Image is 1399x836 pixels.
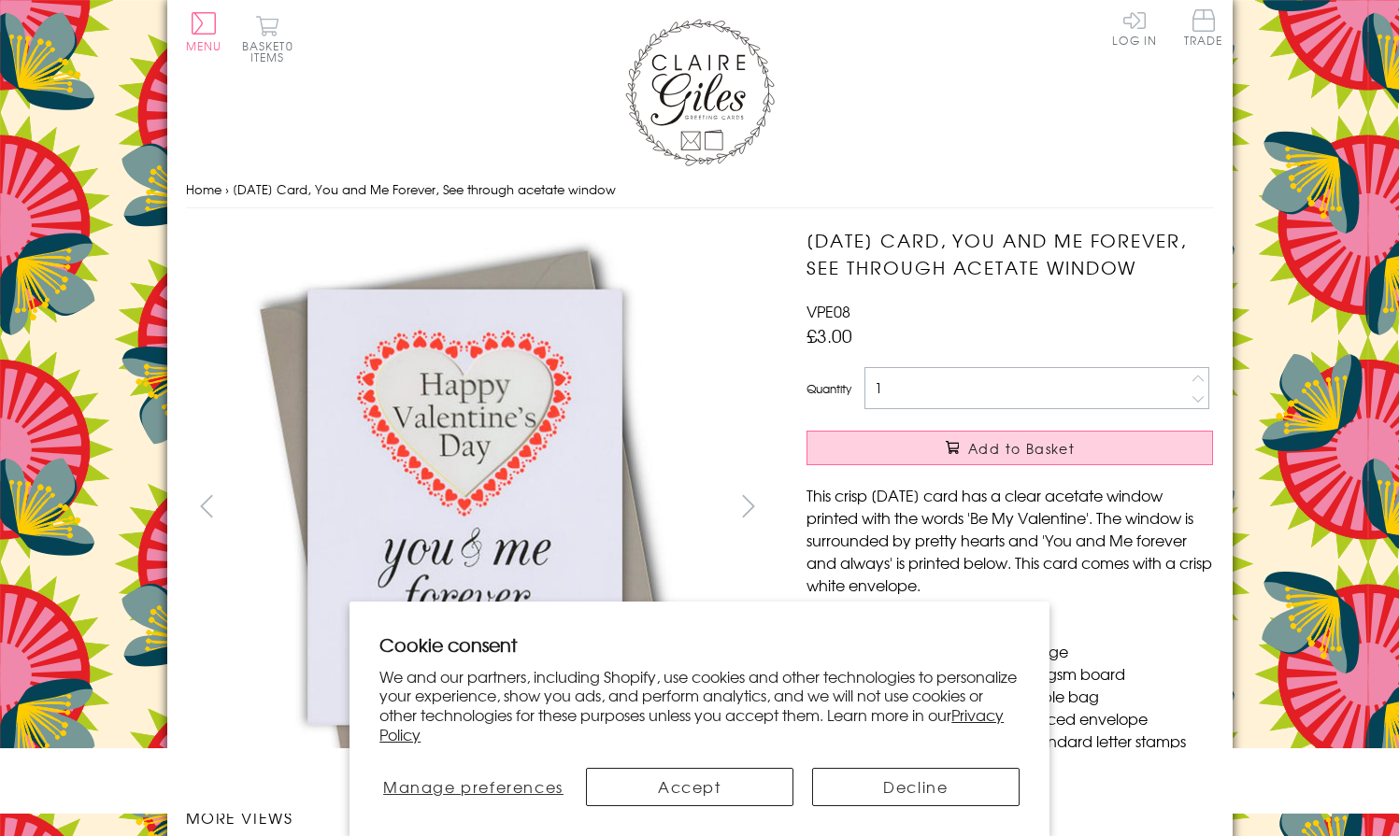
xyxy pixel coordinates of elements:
button: Accept [586,768,793,806]
button: Add to Basket [807,431,1213,465]
a: Trade [1184,9,1223,50]
nav: breadcrumbs [186,171,1214,209]
a: Privacy Policy [379,703,1004,745]
img: Valentine's Day Card, You and Me Forever, See through acetate window [769,227,1330,787]
span: Menu [186,37,222,54]
span: VPE08 [807,300,850,322]
button: Manage preferences [379,768,566,806]
img: Claire Giles Greetings Cards [625,19,775,166]
button: Basket0 items [242,15,293,63]
a: Log In [1112,9,1157,46]
span: Trade [1184,9,1223,46]
button: Menu [186,12,222,51]
img: Valentine's Day Card, You and Me Forever, See through acetate window [185,227,746,787]
p: We and our partners, including Shopify, use cookies and other technologies to personalize your ex... [379,667,1020,744]
p: This crisp [DATE] card has a clear acetate window printed with the words 'Be My Valentine'. The w... [807,484,1213,596]
span: Manage preferences [383,775,564,798]
span: Add to Basket [968,439,1075,458]
span: £3.00 [807,322,852,348]
h2: Cookie consent [379,631,1020,658]
span: [DATE] Card, You and Me Forever, See through acetate window [233,180,616,198]
h1: [DATE] Card, You and Me Forever, See through acetate window [807,227,1213,281]
button: next [727,485,769,527]
button: Decline [812,768,1020,806]
a: Home [186,180,221,198]
label: Quantity [807,380,851,397]
span: 0 items [250,37,293,65]
h3: More views [186,806,770,829]
button: prev [186,485,228,527]
span: › [225,180,229,198]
